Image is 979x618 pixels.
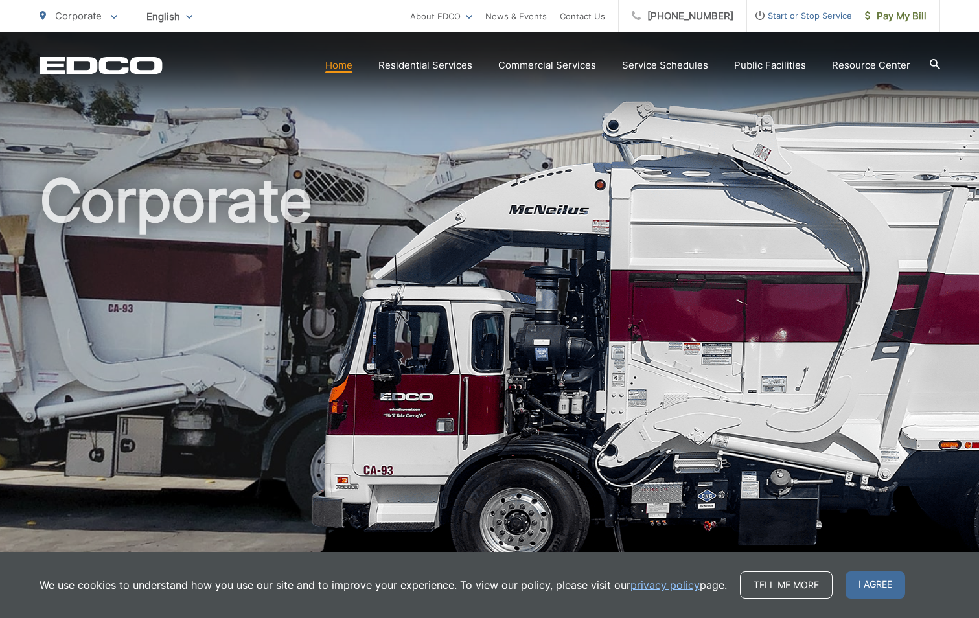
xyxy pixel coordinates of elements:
[846,571,905,599] span: I agree
[40,56,163,74] a: EDCD logo. Return to the homepage.
[630,577,700,593] a: privacy policy
[832,58,910,73] a: Resource Center
[410,8,472,24] a: About EDCO
[622,58,708,73] a: Service Schedules
[378,58,472,73] a: Residential Services
[740,571,833,599] a: Tell me more
[55,10,102,22] span: Corporate
[137,5,202,28] span: English
[40,577,727,593] p: We use cookies to understand how you use our site and to improve your experience. To view our pol...
[865,8,927,24] span: Pay My Bill
[734,58,806,73] a: Public Facilities
[325,58,352,73] a: Home
[485,8,547,24] a: News & Events
[498,58,596,73] a: Commercial Services
[40,168,940,578] h1: Corporate
[560,8,605,24] a: Contact Us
